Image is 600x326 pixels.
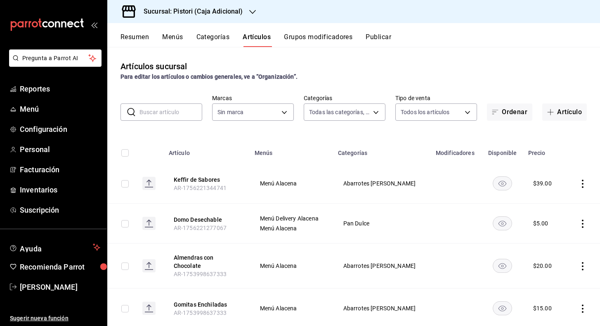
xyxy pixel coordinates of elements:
th: Precio [523,137,567,164]
span: AR-1756221277067 [174,225,227,231]
span: Menú [20,103,100,115]
span: Abarrotes [PERSON_NAME] [343,263,420,269]
button: Artículos [243,33,271,47]
button: edit-product-location [174,176,240,184]
th: Disponible [482,137,523,164]
div: Artículos sucursal [120,60,187,73]
h3: Sucursal: Pistori (Caja Adicional) [137,7,243,16]
button: availability-product [493,301,512,315]
div: $ 20.00 [533,262,552,270]
span: Suscripción [20,204,100,216]
button: open_drawer_menu [91,21,97,28]
button: edit-product-location [174,300,240,309]
span: Configuración [20,124,100,135]
span: Personal [20,144,100,155]
button: Ordenar [487,103,532,121]
span: Pan Dulce [343,220,420,226]
button: actions [579,262,587,270]
span: AR-1753998637333 [174,271,227,277]
button: availability-product [493,259,512,273]
th: Artículo [164,137,250,164]
label: Marcas [212,95,294,101]
span: Menú Alacena [260,181,323,186]
div: navigation tabs [120,33,600,47]
span: AR-1753998637333 [174,310,227,316]
span: Ayuda [20,242,90,252]
span: Facturación [20,164,100,175]
label: Categorías [304,95,385,101]
div: $ 5.00 [533,219,548,227]
span: AR-1756221344741 [174,185,227,191]
button: edit-product-location [174,216,240,224]
button: availability-product [493,216,512,230]
span: [PERSON_NAME] [20,281,100,293]
th: Menús [250,137,333,164]
span: Menú Alacena [260,263,323,269]
span: Sugerir nueva función [10,314,100,323]
div: $ 39.00 [533,179,552,188]
a: Pregunta a Parrot AI [6,60,102,68]
button: Artículo [542,103,587,121]
span: Todos los artículos [401,108,450,116]
button: actions [579,180,587,188]
div: $ 15.00 [533,304,552,312]
strong: Para editar los artículos o cambios generales, ve a “Organización”. [120,73,298,80]
button: Pregunta a Parrot AI [9,49,102,67]
button: Menús [162,33,183,47]
input: Buscar artículo [139,104,202,120]
th: Modificadores [431,137,482,164]
button: Grupos modificadores [284,33,352,47]
span: Menú Alacena [260,305,323,311]
span: Menú Delivery Alacena [260,216,323,221]
button: availability-product [493,176,512,190]
span: Abarrotes [PERSON_NAME] [343,181,420,186]
button: Publicar [366,33,391,47]
label: Tipo de venta [395,95,477,101]
span: Abarrotes [PERSON_NAME] [343,305,420,311]
span: Inventarios [20,184,100,195]
span: Reportes [20,83,100,94]
button: edit-product-location [174,253,240,270]
button: actions [579,305,587,313]
button: Categorías [196,33,230,47]
button: Resumen [120,33,149,47]
span: Pregunta a Parrot AI [22,54,89,63]
span: Recomienda Parrot [20,261,100,272]
span: Todas las categorías, Sin categoría [309,108,370,116]
span: Sin marca [217,108,243,116]
th: Categorías [333,137,431,164]
span: Menú Alacena [260,225,323,231]
button: actions [579,220,587,228]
